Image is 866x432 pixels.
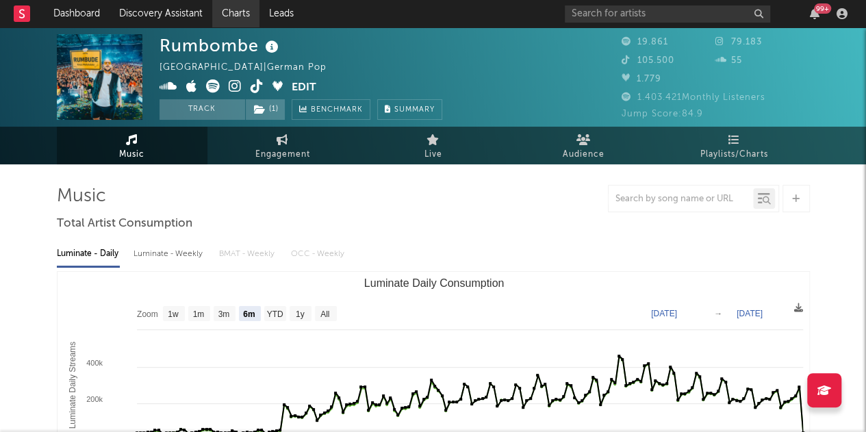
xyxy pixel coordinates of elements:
div: [GEOGRAPHIC_DATA] | German Pop [160,60,342,76]
span: Summary [394,106,435,114]
button: Track [160,99,245,120]
text: → [714,309,722,318]
text: 200k [86,395,103,403]
text: YTD [266,309,283,319]
text: [DATE] [651,309,677,318]
button: Edit [292,79,316,97]
button: Summary [377,99,442,120]
span: Playlists/Charts [700,147,768,163]
text: 1m [192,309,204,319]
a: Engagement [207,127,358,164]
span: Engagement [255,147,310,163]
text: 1w [168,309,179,319]
text: 400k [86,359,103,367]
span: 105.500 [622,56,674,65]
a: Audience [509,127,659,164]
span: 19.861 [622,38,668,47]
span: Total Artist Consumption [57,216,192,232]
button: (1) [246,99,285,120]
button: 99+ [810,8,819,19]
text: 1y [295,309,304,319]
span: ( 1 ) [245,99,285,120]
input: Search for artists [565,5,770,23]
span: Benchmark [311,102,363,118]
div: Luminate - Weekly [133,242,205,266]
span: 55 [715,56,742,65]
a: Live [358,127,509,164]
a: Music [57,127,207,164]
span: Audience [563,147,604,163]
input: Search by song name or URL [609,194,753,205]
div: Rumbombe [160,34,282,57]
a: Playlists/Charts [659,127,810,164]
text: Luminate Daily Consumption [364,277,504,289]
span: Live [424,147,442,163]
span: Jump Score: 84.9 [622,110,703,118]
div: 99 + [814,3,831,14]
span: Music [119,147,144,163]
text: [DATE] [737,309,763,318]
a: Benchmark [292,99,370,120]
div: Luminate - Daily [57,242,120,266]
text: All [320,309,329,319]
text: 6m [243,309,255,319]
span: 79.183 [715,38,762,47]
span: 1.779 [622,75,661,84]
span: 1.403.421 Monthly Listeners [622,93,765,102]
text: Luminate Daily Streams [67,342,77,429]
text: Zoom [137,309,158,319]
text: 3m [218,309,229,319]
